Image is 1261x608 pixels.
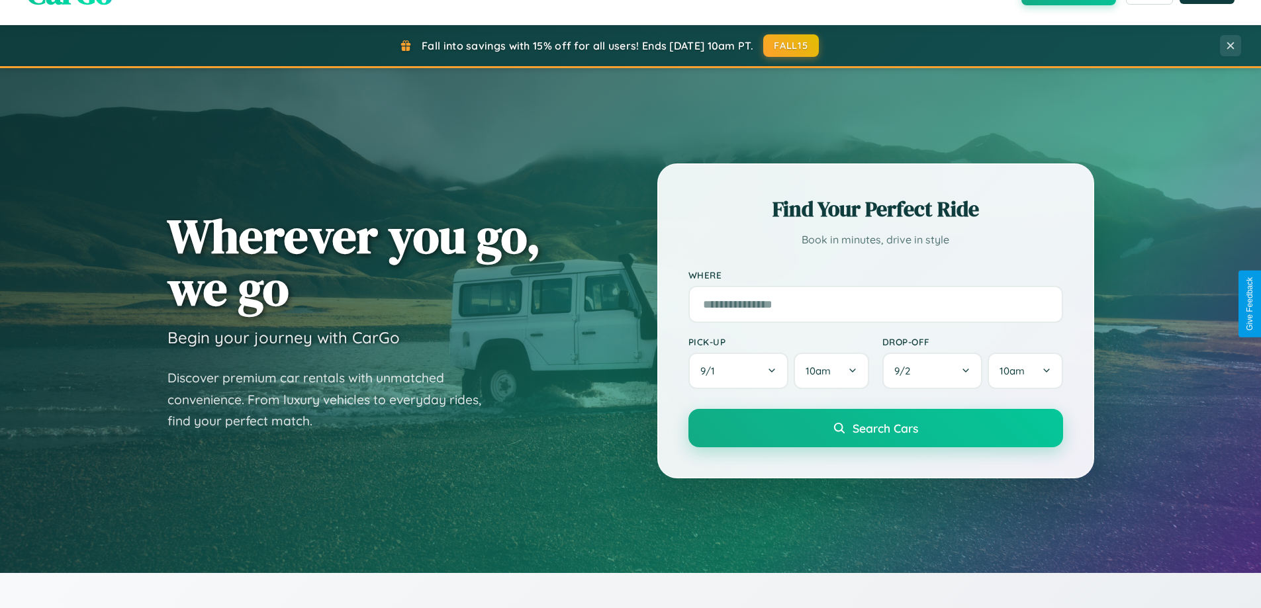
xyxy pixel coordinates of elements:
button: Search Cars [688,409,1063,447]
h3: Begin your journey with CarGo [167,327,400,347]
label: Drop-off [882,336,1063,347]
span: 10am [1000,365,1025,377]
button: 10am [988,353,1062,389]
p: Book in minutes, drive in style [688,230,1063,249]
span: Fall into savings with 15% off for all users! Ends [DATE] 10am PT. [422,39,753,52]
p: Discover premium car rentals with unmatched convenience. From luxury vehicles to everyday rides, ... [167,367,498,432]
button: FALL15 [763,34,819,57]
div: Give Feedback [1245,277,1254,331]
span: Search Cars [853,421,918,435]
label: Pick-up [688,336,869,347]
button: 9/2 [882,353,983,389]
label: Where [688,269,1063,281]
span: 9 / 1 [700,365,722,377]
button: 9/1 [688,353,789,389]
span: 10am [806,365,831,377]
h1: Wherever you go, we go [167,210,541,314]
span: 9 / 2 [894,365,917,377]
button: 10am [794,353,868,389]
h2: Find Your Perfect Ride [688,195,1063,224]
